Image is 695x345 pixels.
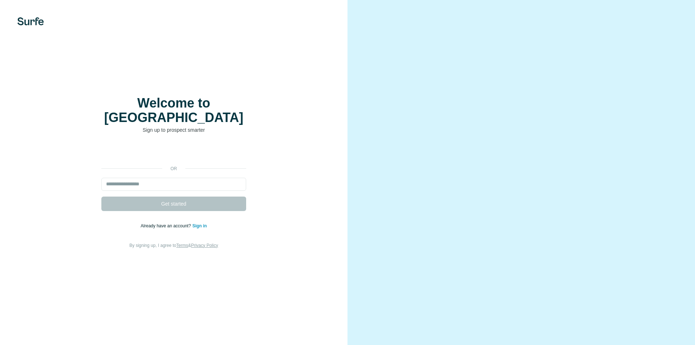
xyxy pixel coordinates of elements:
span: Already have an account? [141,223,193,228]
span: By signing up, I agree to & [130,243,218,248]
h1: Welcome to [GEOGRAPHIC_DATA] [101,96,246,125]
a: Terms [176,243,188,248]
a: Privacy Policy [191,243,218,248]
p: or [162,165,185,172]
a: Sign in [192,223,207,228]
p: Sign up to prospect smarter [101,126,246,134]
iframe: Sign in with Google Button [98,144,250,160]
img: Surfe's logo [17,17,44,25]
